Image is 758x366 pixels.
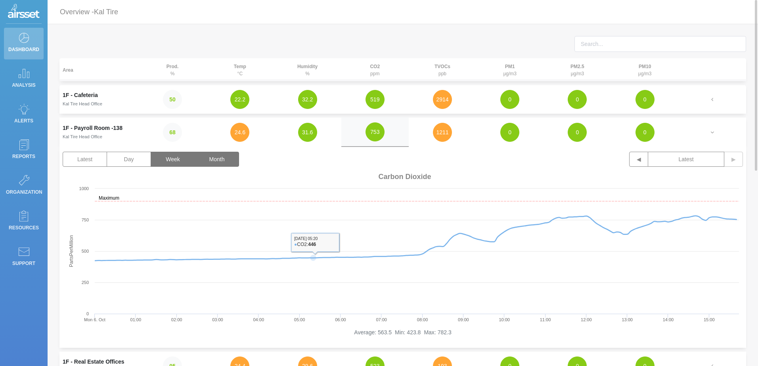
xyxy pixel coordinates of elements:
[629,152,648,167] button: ◀
[335,317,346,322] text: 06:00
[84,317,105,322] text: Mon 6. Oct
[6,257,42,269] p: Support
[6,79,42,91] p: Analysis
[99,195,119,201] text: Maximum
[63,152,107,167] button: Latest
[635,90,655,109] button: 0
[424,328,451,337] li: Max: 782.3
[212,317,223,322] text: 03:00
[298,123,317,142] button: 31.6
[82,280,89,285] text: 250
[79,186,89,191] text: 1000
[354,328,392,337] li: Average: 563.5
[274,58,341,81] th: %
[540,317,551,322] text: 11:00
[635,123,655,142] button: 0
[370,64,380,69] strong: CO2
[230,123,249,142] button: 24.6
[206,58,274,81] th: °C
[59,118,139,147] td: 1F - Payroll Room -138Kal Tire Head Office
[297,64,318,69] strong: Humidity
[6,186,42,198] p: Organization
[458,317,469,322] text: 09:00
[4,206,44,238] a: Resources
[568,123,587,142] button: 0
[6,222,42,234] p: Resources
[163,123,182,142] button: 68
[195,152,239,167] button: Month
[86,311,89,316] text: 0
[4,63,44,95] a: Analysis
[169,129,176,135] strong: 68
[4,28,44,59] a: Dashboard
[341,58,409,81] th: ppm
[63,67,73,73] strong: Area
[253,317,264,322] text: 04:00
[499,317,510,322] text: 10:00
[4,135,44,166] a: Reports
[163,90,182,109] button: 50
[8,4,40,20] img: Logo
[476,58,544,81] th: μg/m3
[366,90,385,109] button: 519
[574,36,746,52] input: Search...
[435,64,450,69] strong: TVOCs
[167,64,179,69] strong: Prod.
[4,242,44,273] a: Support
[395,328,421,337] li: Min: 423.8
[724,152,743,167] button: ▶
[69,235,74,267] text: PartsPerMillion
[433,90,452,109] button: 2914
[82,249,89,254] text: 500
[230,90,249,109] button: 22.2
[581,317,592,322] text: 12:00
[60,5,118,19] p: Overview -
[94,8,118,16] span: Kal Tire
[107,152,151,167] button: Day
[505,64,515,69] strong: PM1
[379,173,431,181] span: Carbon Dioxide
[82,217,89,222] text: 750
[4,170,44,202] a: Organization
[234,64,246,69] strong: Temp
[366,122,385,141] button: 753
[130,317,142,322] text: 01:00
[298,90,317,109] button: 32.2
[500,123,519,142] button: 0
[171,317,182,322] text: 02:00
[500,90,519,109] button: 0
[704,317,715,322] text: 15:00
[568,90,587,109] button: 0
[139,58,206,81] th: %
[6,151,42,162] p: Reports
[639,64,651,69] strong: PM10
[59,85,139,114] td: 1F - CafeteriaKal Tire Head Office
[63,101,102,106] small: Kal Tire Head Office
[6,115,42,127] p: Alerts
[622,317,633,322] text: 13:00
[433,123,452,142] button: 1211
[151,152,195,167] button: Week
[376,317,387,322] text: 07:00
[169,96,176,103] strong: 50
[63,134,102,139] small: Kal Tire Head Office
[417,317,428,322] text: 08:00
[4,99,44,131] a: Alerts
[294,317,305,322] text: 05:00
[663,317,674,322] text: 14:00
[6,44,42,55] p: Dashboard
[570,64,584,69] strong: PM2.5
[611,58,679,81] th: μg/m3
[409,58,476,81] th: ppb
[544,58,611,81] th: μg/m3
[648,152,724,167] button: Latest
